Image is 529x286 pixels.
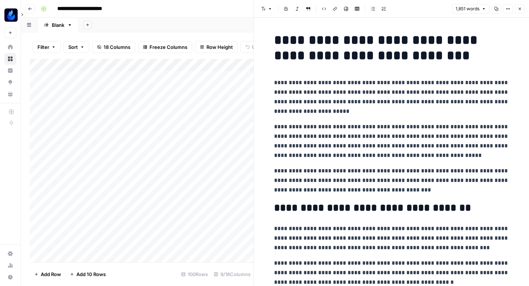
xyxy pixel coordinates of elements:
[76,271,106,278] span: Add 10 Rows
[37,18,79,32] a: Blank
[30,268,65,280] button: Add Row
[64,41,89,53] button: Sort
[4,271,16,283] button: Help + Support
[195,41,238,53] button: Row Height
[41,271,61,278] span: Add Row
[4,88,16,100] a: Your Data
[138,41,192,53] button: Freeze Columns
[4,260,16,271] a: Usage
[456,6,479,12] span: 1,851 words
[150,43,187,51] span: Freeze Columns
[68,43,78,51] span: Sort
[4,53,16,65] a: Browse
[4,6,16,24] button: Workspace: AgentFire Content
[4,8,18,22] img: AgentFire Content Logo
[92,41,135,53] button: 18 Columns
[206,43,233,51] span: Row Height
[452,4,489,14] button: 1,851 words
[65,268,110,280] button: Add 10 Rows
[4,41,16,53] a: Home
[178,268,211,280] div: 100 Rows
[4,76,16,88] a: Opportunities
[52,21,64,29] div: Blank
[37,43,49,51] span: Filter
[211,268,253,280] div: 9/18 Columns
[4,65,16,76] a: Insights
[104,43,130,51] span: 18 Columns
[4,248,16,260] a: Settings
[241,41,269,53] button: Undo
[33,41,61,53] button: Filter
